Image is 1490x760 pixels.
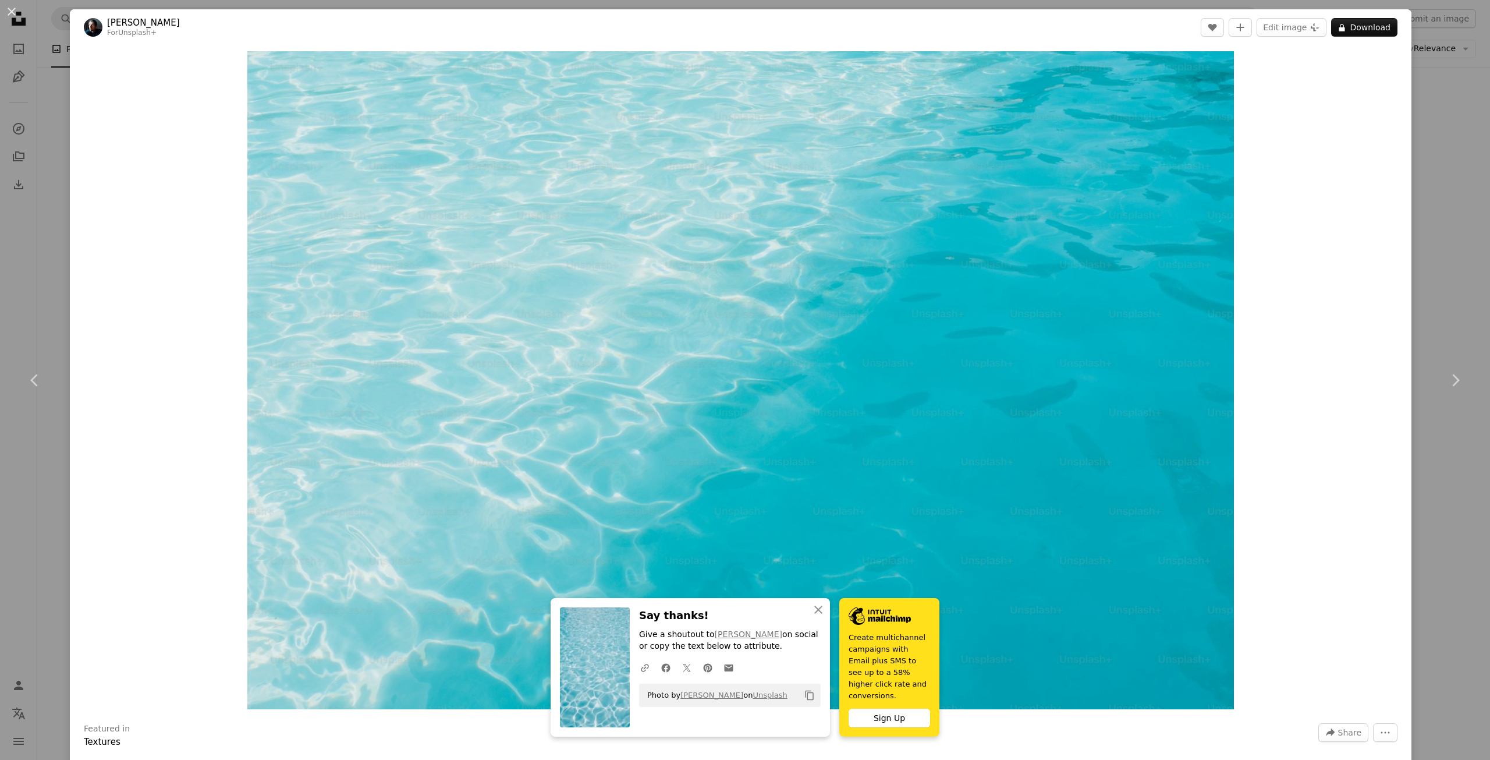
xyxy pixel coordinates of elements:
[1420,324,1490,436] a: Next
[676,656,697,679] a: Share on Twitter
[84,723,130,735] h3: Featured in
[1201,18,1224,37] button: Like
[1229,18,1252,37] button: Add to Collection
[839,598,939,737] a: Create multichannel campaigns with Email plus SMS to see up to a 58% higher click rate and conver...
[680,691,743,699] a: [PERSON_NAME]
[697,656,718,679] a: Share on Pinterest
[1338,724,1361,741] span: Share
[655,656,676,679] a: Share on Facebook
[1318,723,1368,742] button: Share this image
[849,632,930,702] span: Create multichannel campaigns with Email plus SMS to see up to a 58% higher click rate and conver...
[118,29,157,37] a: Unsplash+
[639,607,821,624] h3: Say thanks!
[641,686,787,705] span: Photo by on
[84,18,102,37] img: Go to Wesley Tingey's profile
[849,709,930,727] div: Sign Up
[715,630,782,639] a: [PERSON_NAME]
[1331,18,1397,37] button: Download
[107,29,180,38] div: For
[247,51,1234,709] img: a blue pool with clear water and a boat in the background
[639,629,821,652] p: Give a shoutout to on social or copy the text below to attribute.
[753,691,787,699] a: Unsplash
[84,737,120,747] a: Textures
[718,656,739,679] a: Share over email
[1373,723,1397,742] button: More Actions
[849,607,911,625] img: file-1690386555781-336d1949dad1image
[107,17,180,29] a: [PERSON_NAME]
[247,51,1234,709] button: Zoom in on this image
[1257,18,1326,37] button: Edit image
[800,685,819,705] button: Copy to clipboard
